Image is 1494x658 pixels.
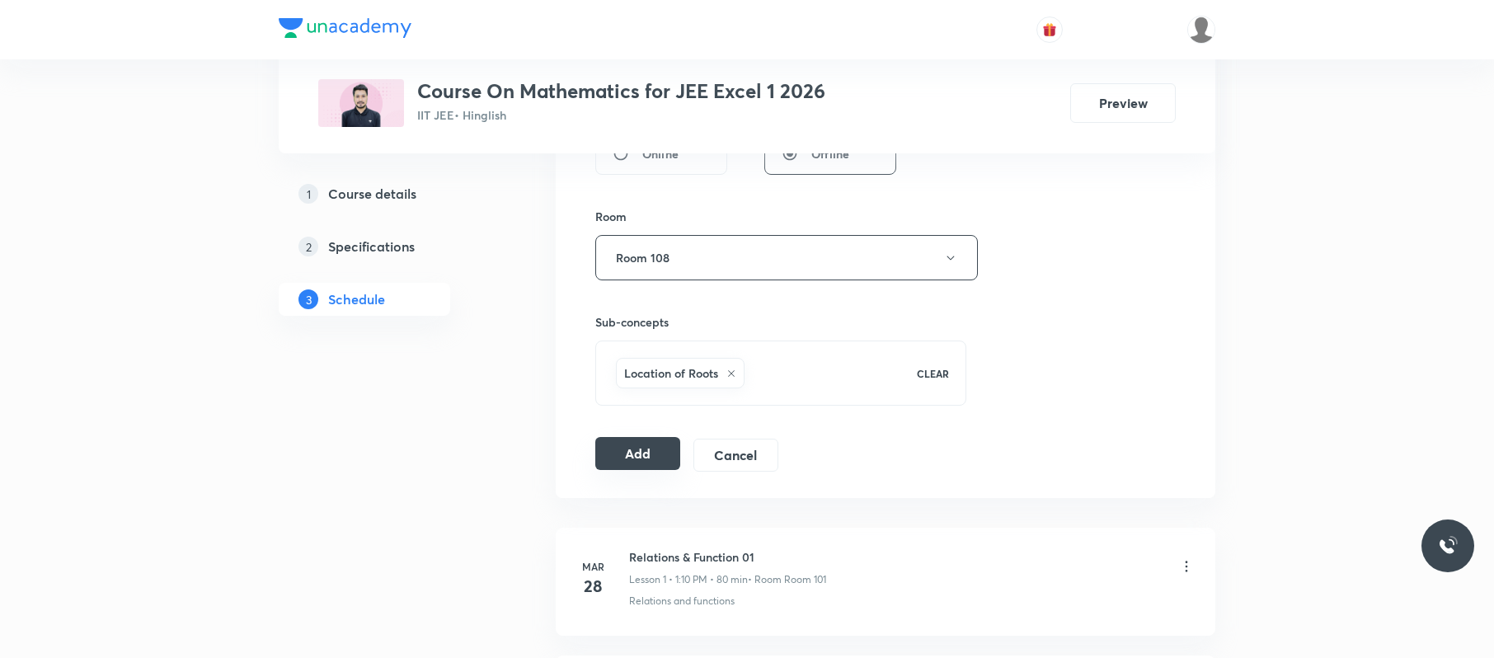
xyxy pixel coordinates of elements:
[629,548,826,566] h6: Relations & Function 01
[279,18,411,38] img: Company Logo
[595,313,966,331] h6: Sub-concepts
[595,437,680,470] button: Add
[917,366,949,381] p: CLEAR
[1036,16,1063,43] button: avatar
[328,237,415,256] h5: Specifications
[1187,16,1215,44] img: aadi Shukla
[629,594,735,609] p: Relations and functions
[1438,536,1458,556] img: ttu
[595,235,978,280] button: Room 108
[417,106,825,124] p: IIT JEE • Hinglish
[279,177,503,210] a: 1Course details
[298,289,318,309] p: 3
[595,208,627,225] h6: Room
[1070,83,1176,123] button: Preview
[279,18,411,42] a: Company Logo
[642,145,679,162] span: Online
[298,237,318,256] p: 2
[576,574,609,599] h4: 28
[624,364,718,382] h6: Location of Roots
[629,572,748,587] p: Lesson 1 • 1:10 PM • 80 min
[576,559,609,574] h6: Mar
[298,184,318,204] p: 1
[328,184,416,204] h5: Course details
[1042,22,1057,37] img: avatar
[318,79,404,127] img: B5D5EB26-02E8-4EF3-BCB3-F1F7FE3089FC_plus.png
[748,572,826,587] p: • Room Room 101
[811,145,849,162] span: Offline
[417,79,825,103] h3: Course On Mathematics for JEE Excel 1 2026
[328,289,385,309] h5: Schedule
[279,230,503,263] a: 2Specifications
[693,439,778,472] button: Cancel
